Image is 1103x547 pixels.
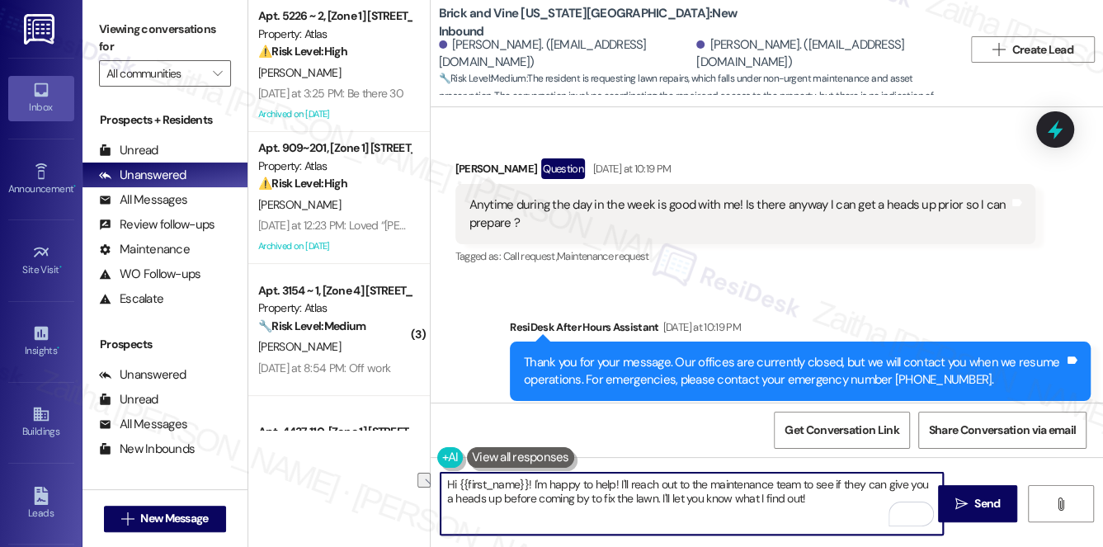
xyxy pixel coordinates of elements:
[541,158,585,179] div: Question
[918,412,1087,449] button: Share Conversation via email
[99,441,195,458] div: New Inbounds
[1054,497,1067,511] i: 
[439,72,526,85] strong: 🔧 Risk Level: Medium
[455,244,1036,268] div: Tagged as:
[8,238,74,283] a: Site Visit •
[258,176,347,191] strong: ⚠️ Risk Level: High
[938,485,1018,522] button: Send
[258,86,403,101] div: [DATE] at 3:25 PM: Be there 30
[510,318,1091,342] div: ResiDesk After Hours Assistant
[99,290,163,308] div: Escalate
[439,36,693,72] div: [PERSON_NAME]. ([EMAIL_ADDRESS][DOMAIN_NAME])
[258,139,411,157] div: Apt. 909~201, [Zone 1] [STREET_ADDRESS][PERSON_NAME]
[99,391,158,408] div: Unread
[99,266,200,283] div: WO Follow-ups
[213,67,222,80] i: 
[659,318,741,336] div: [DATE] at 10:19 PM
[439,70,963,123] span: : The resident is requesting lawn repairs, which falls under non-urgent maintenance and asset pre...
[99,216,214,233] div: Review follow-ups
[57,342,59,354] span: •
[510,401,1091,425] div: Tagged as:
[258,318,365,333] strong: 🔧 Risk Level: Medium
[8,400,74,445] a: Buildings
[992,43,1005,56] i: 
[99,191,187,209] div: All Messages
[469,196,1010,232] div: Anytime during the day in the week is good with me! Is there anyway I can get a heads up prior so...
[785,422,898,439] span: Get Conversation Link
[99,241,190,258] div: Maintenance
[82,487,247,504] div: Residents
[441,473,944,535] textarea: To enrich screen reader interactions, please activate Accessibility in Grammarly extension settings
[258,299,411,317] div: Property: Atlas
[82,111,247,129] div: Prospects + Residents
[24,14,58,45] img: ResiDesk Logo
[99,17,231,60] label: Viewing conversations for
[557,249,649,263] span: Maintenance request
[106,60,205,87] input: All communities
[258,197,341,212] span: [PERSON_NAME]
[99,416,187,433] div: All Messages
[8,319,74,364] a: Insights •
[257,104,412,125] div: Archived on [DATE]
[59,262,62,273] span: •
[257,236,412,257] div: Archived on [DATE]
[258,44,347,59] strong: ⚠️ Risk Level: High
[589,160,671,177] div: [DATE] at 10:19 PM
[971,36,1095,63] button: Create Lead
[1012,41,1073,59] span: Create Lead
[140,510,208,527] span: New Message
[99,142,158,159] div: Unread
[8,76,74,120] a: Inbox
[774,412,909,449] button: Get Conversation Link
[258,7,411,25] div: Apt. 5226 ~ 2, [Zone 1] [STREET_ADDRESS][US_STATE]
[696,36,950,72] div: [PERSON_NAME]. ([EMAIL_ADDRESS][DOMAIN_NAME])
[258,423,411,441] div: Apt. 4437 110, [Zone 1] [STREET_ADDRESS]
[258,26,411,43] div: Property: Atlas
[524,354,1064,389] div: Thank you for your message. Our offices are currently closed, but we will contact you when we res...
[258,282,411,299] div: Apt. 3154 ~ 1, [Zone 4] [STREET_ADDRESS]
[258,339,341,354] span: [PERSON_NAME]
[929,422,1076,439] span: Share Conversation via email
[99,366,186,384] div: Unanswered
[73,181,76,192] span: •
[955,497,968,511] i: 
[258,65,341,80] span: [PERSON_NAME]
[974,495,1000,512] span: Send
[455,158,1036,185] div: [PERSON_NAME]
[104,506,226,532] button: New Message
[82,336,247,353] div: Prospects
[439,5,769,40] b: Brick and Vine [US_STATE][GEOGRAPHIC_DATA]: New Inbound
[8,482,74,526] a: Leads
[258,158,411,175] div: Property: Atlas
[121,512,134,526] i: 
[502,249,557,263] span: Call request ,
[258,361,390,375] div: [DATE] at 8:54 PM: Off work
[99,167,186,184] div: Unanswered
